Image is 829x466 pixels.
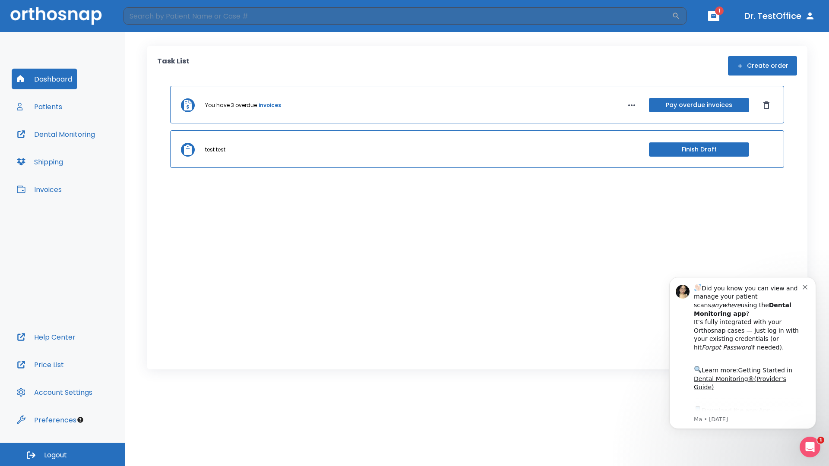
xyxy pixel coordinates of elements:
[38,143,114,158] a: App Store
[12,69,77,89] button: Dashboard
[649,142,749,157] button: Finish Draft
[38,151,146,159] p: Message from Ma, sent 3w ago
[656,264,829,443] iframe: Intercom notifications message
[12,96,67,117] button: Patients
[12,124,100,145] button: Dental Monitoring
[123,7,672,25] input: Search by Patient Name or Case #
[12,151,68,172] button: Shipping
[817,437,824,444] span: 1
[759,98,773,112] button: Dismiss
[12,354,69,375] button: Price List
[38,141,146,185] div: Download the app: | ​ Let us know if you need help getting started!
[12,179,67,200] button: Invoices
[146,19,153,25] button: Dismiss notification
[44,450,67,460] span: Logout
[259,101,281,109] a: invoices
[205,101,257,109] p: You have 3 overdue
[10,7,102,25] img: Orthosnap
[728,56,797,76] button: Create order
[741,8,819,24] button: Dr. TestOffice
[12,409,82,430] button: Preferences
[649,98,749,112] button: Pay overdue invoices
[715,6,724,15] span: 1
[157,56,190,76] p: Task List
[12,382,98,403] button: Account Settings
[76,416,84,424] div: Tooltip anchor
[800,437,820,457] iframe: Intercom live chat
[205,146,225,154] p: test test
[12,327,81,347] button: Help Center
